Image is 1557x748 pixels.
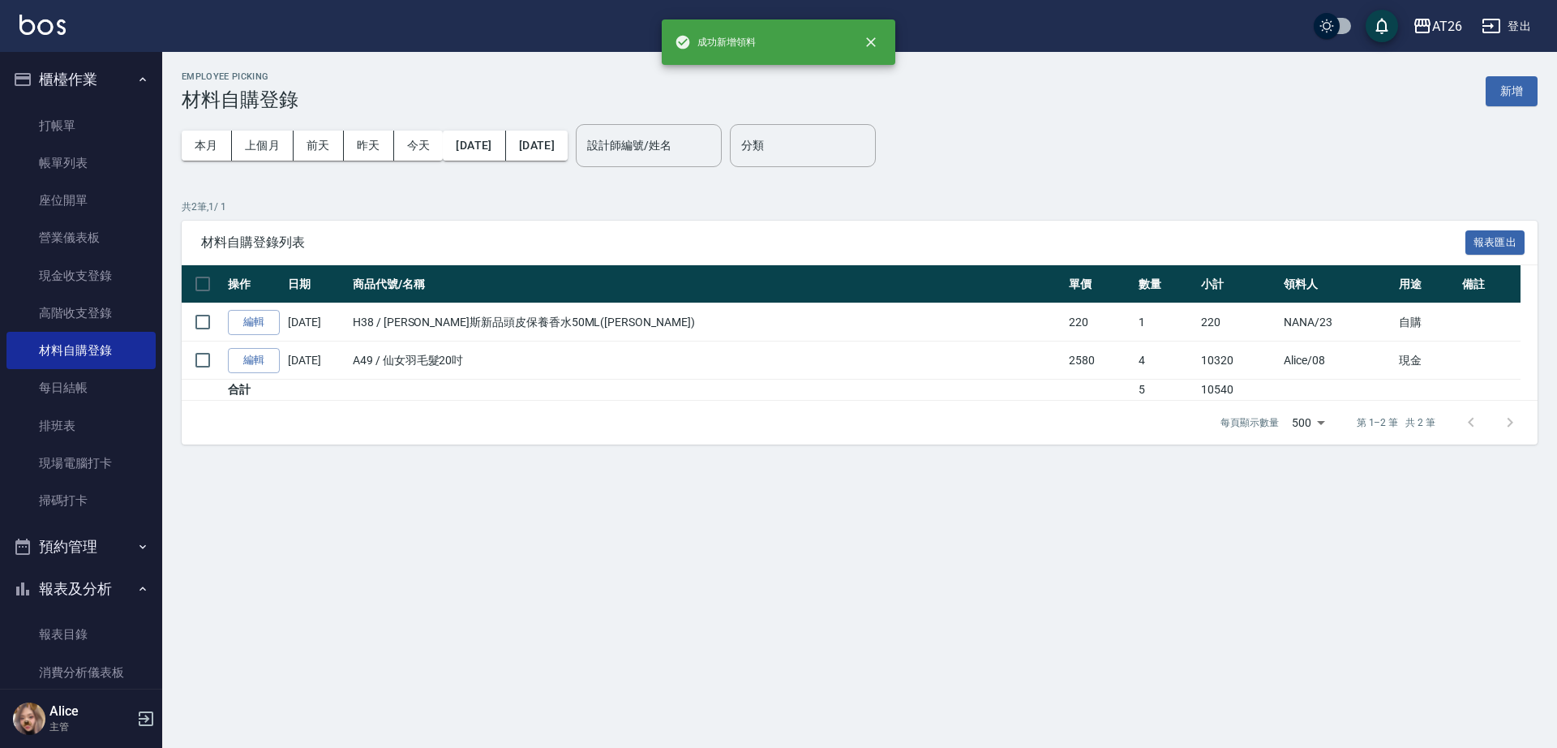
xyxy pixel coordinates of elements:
button: 櫃檯作業 [6,58,156,101]
button: [DATE] [443,131,505,161]
td: 220 [1197,303,1280,342]
button: 今天 [394,131,444,161]
th: 數量 [1135,265,1198,303]
h5: Alice [49,703,132,720]
p: 每頁顯示數量 [1220,415,1279,430]
a: 編輯 [228,348,280,373]
img: Person [13,703,45,735]
th: 日期 [284,265,349,303]
button: 本月 [182,131,232,161]
img: Logo [19,15,66,35]
h2: Employee Picking [182,71,298,82]
a: 打帳單 [6,107,156,144]
a: 報表目錄 [6,616,156,653]
td: 4 [1135,342,1198,380]
td: 10320 [1197,342,1280,380]
button: 上個月 [232,131,294,161]
a: 材料自購登錄 [6,332,156,369]
td: 220 [1065,303,1135,342]
td: NANA /23 [1280,303,1396,342]
a: 帳單列表 [6,144,156,182]
th: 商品代號/名稱 [349,265,1065,303]
p: 共 2 筆, 1 / 1 [182,200,1538,214]
button: AT26 [1406,10,1469,43]
button: 前天 [294,131,344,161]
a: 現金收支登錄 [6,257,156,294]
td: Alice /08 [1280,342,1396,380]
th: 用途 [1395,265,1458,303]
a: 座位開單 [6,182,156,219]
th: 小計 [1197,265,1280,303]
a: 現場電腦打卡 [6,445,156,482]
th: 操作 [224,265,284,303]
td: 合計 [224,380,284,401]
button: 報表匯出 [1465,230,1525,256]
button: 報表及分析 [6,568,156,610]
p: 主管 [49,720,132,734]
td: [DATE] [284,342,349,380]
button: 登出 [1475,11,1538,41]
td: 5 [1135,380,1198,401]
div: AT26 [1432,16,1462,37]
th: 單價 [1065,265,1135,303]
td: [DATE] [284,303,349,342]
td: 2580 [1065,342,1135,380]
a: 掃碼打卡 [6,482,156,519]
button: save [1366,10,1398,42]
a: 消費分析儀表板 [6,654,156,691]
p: 第 1–2 筆 共 2 筆 [1357,415,1435,430]
a: 高階收支登錄 [6,294,156,332]
th: 領料人 [1280,265,1396,303]
td: 10540 [1197,380,1280,401]
span: 材料自購登錄列表 [201,234,1465,251]
button: 昨天 [344,131,394,161]
a: 每日結帳 [6,369,156,406]
h3: 材料自購登錄 [182,88,298,111]
button: [DATE] [506,131,568,161]
span: 成功新增領料 [675,34,756,50]
a: 新增 [1486,83,1538,98]
button: 預約管理 [6,526,156,568]
a: 報表匯出 [1465,234,1525,249]
div: 500 [1285,401,1331,445]
a: 排班表 [6,407,156,445]
td: A49 / 仙女羽毛髮20吋 [349,342,1065,380]
button: close [853,24,889,60]
a: 編輯 [228,310,280,335]
a: 營業儀表板 [6,219,156,256]
td: 1 [1135,303,1198,342]
td: 現金 [1395,342,1458,380]
td: H38 / [PERSON_NAME]斯新品頭皮保養香水50ML([PERSON_NAME]) [349,303,1065,342]
button: 新增 [1486,76,1538,106]
th: 備註 [1458,265,1521,303]
td: 自購 [1395,303,1458,342]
